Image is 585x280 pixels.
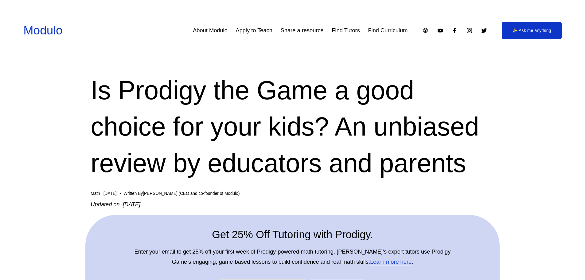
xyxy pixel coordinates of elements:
[281,25,324,36] a: Share a resource
[127,247,458,267] p: Enter your email to get 25% off your first week of Prodigy-powered math tutoring. [PERSON_NAME]’s...
[127,227,458,242] h2: Get 25% Off Tutoring with Prodigy.
[193,25,228,36] a: About Modulo
[91,201,140,207] em: Updated on [DATE]
[466,27,473,34] a: Instagram
[481,27,487,34] a: Twitter
[103,191,117,196] span: [DATE]
[368,25,408,36] a: Find Curriculum
[451,27,458,34] a: Facebook
[91,72,494,181] h1: Is Prodigy the Game a good choice for your kids? An unbiased review by educators and parents
[23,24,62,37] a: Modulo
[502,22,562,39] a: ✨ Ask me anything
[437,27,443,34] a: YouTube
[91,191,100,196] a: Math
[123,191,240,196] div: Written By
[236,25,272,36] a: Apply to Teach
[143,191,240,196] a: [PERSON_NAME] (CEO and co-founder of Modulo)
[370,258,411,265] a: Learn more here
[422,27,429,34] a: Apple Podcasts
[332,25,360,36] a: Find Tutors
